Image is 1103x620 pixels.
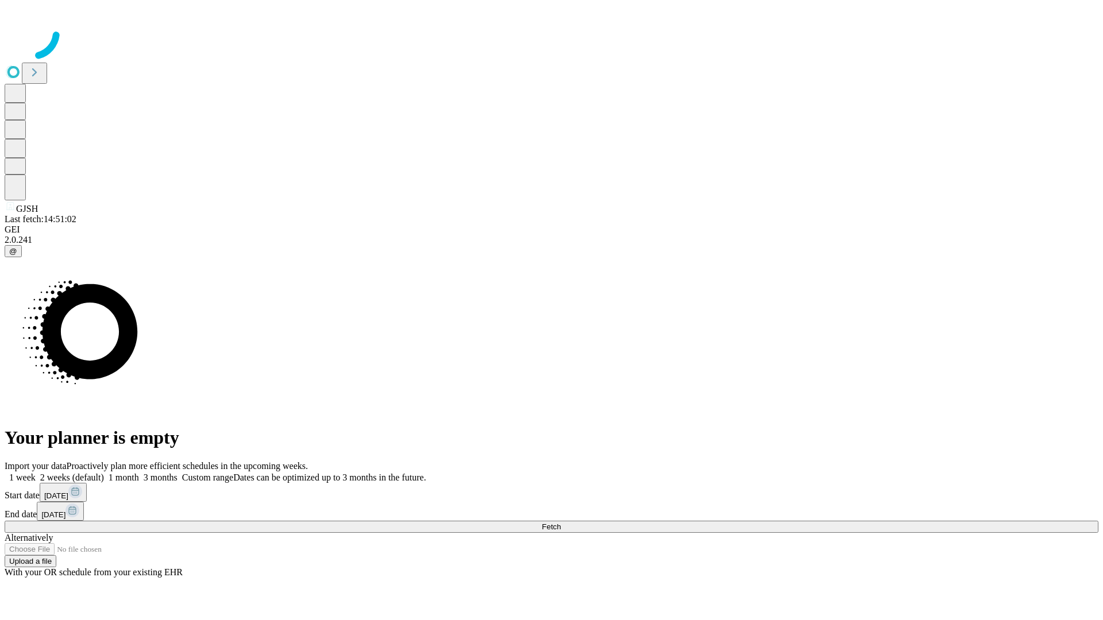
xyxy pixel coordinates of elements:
[5,461,67,471] span: Import your data
[40,472,104,482] span: 2 weeks (default)
[5,214,76,224] span: Last fetch: 14:51:02
[5,555,56,567] button: Upload a file
[9,472,36,482] span: 1 week
[40,483,87,502] button: [DATE]
[5,483,1098,502] div: Start date
[44,491,68,500] span: [DATE]
[542,522,561,531] span: Fetch
[144,472,178,482] span: 3 months
[41,510,65,519] span: [DATE]
[16,204,38,214] span: GJSH
[67,461,308,471] span: Proactively plan more efficient schedules in the upcoming weeks.
[5,567,183,577] span: With your OR schedule from your existing EHR
[5,427,1098,448] h1: Your planner is empty
[5,502,1098,521] div: End date
[233,472,426,482] span: Dates can be optimized up to 3 months in the future.
[109,472,139,482] span: 1 month
[5,224,1098,235] div: GEI
[9,247,17,255] span: @
[182,472,233,482] span: Custom range
[5,245,22,257] button: @
[37,502,84,521] button: [DATE]
[5,521,1098,533] button: Fetch
[5,235,1098,245] div: 2.0.241
[5,533,53,542] span: Alternatively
